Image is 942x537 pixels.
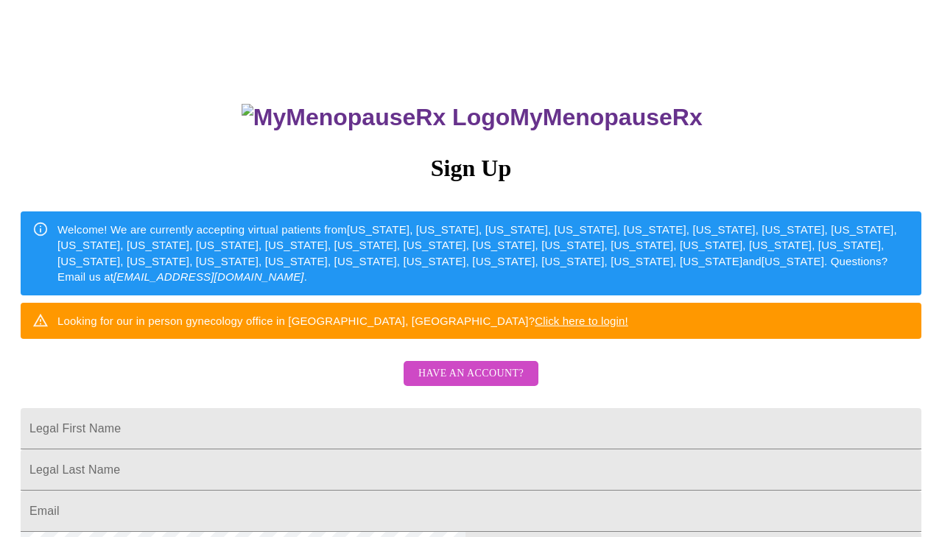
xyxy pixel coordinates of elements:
[57,216,910,291] div: Welcome! We are currently accepting virtual patients from [US_STATE], [US_STATE], [US_STATE], [US...
[242,104,510,131] img: MyMenopauseRx Logo
[535,315,628,327] a: Click here to login!
[400,377,542,390] a: Have an account?
[21,155,921,182] h3: Sign Up
[404,361,538,387] button: Have an account?
[418,365,524,383] span: Have an account?
[57,307,628,334] div: Looking for our in person gynecology office in [GEOGRAPHIC_DATA], [GEOGRAPHIC_DATA]?
[23,104,922,131] h3: MyMenopauseRx
[113,270,304,283] em: [EMAIL_ADDRESS][DOMAIN_NAME]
